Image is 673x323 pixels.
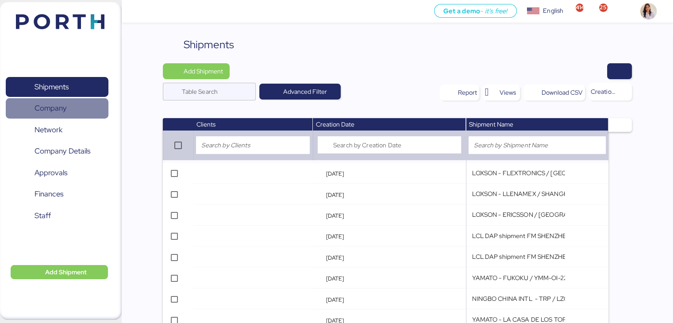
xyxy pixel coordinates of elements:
[543,6,563,15] div: English
[259,84,341,100] button: Advanced Filter
[45,267,87,277] span: Add Shipment
[326,212,344,219] span: [DATE]
[6,163,108,183] a: Approvals
[196,120,215,128] span: Clients
[35,81,69,93] span: Shipments
[181,83,250,100] input: Table Search
[542,87,583,98] div: Download CSV
[6,206,108,226] a: Staff
[316,120,354,128] span: Creation Date
[326,254,344,261] span: [DATE]
[201,140,304,150] input: Search by Clients
[326,233,344,240] span: [DATE]
[11,265,108,279] button: Add Shipment
[6,98,108,119] a: Company
[35,145,90,158] span: Company Details
[458,87,477,98] div: Report
[283,86,327,97] span: Advanced Filter
[6,120,108,140] a: Network
[326,170,344,177] span: [DATE]
[35,188,63,200] span: Finances
[183,66,223,77] span: Add Shipment
[474,140,600,150] input: Search by Shipment Name
[469,120,513,128] span: Shipment Name
[333,136,461,154] input: Search by Creation Date
[6,184,108,204] a: Finances
[523,85,585,100] button: Download CSV
[6,141,108,161] a: Company Details
[183,37,234,53] div: Shipments
[500,87,516,98] span: Views
[6,77,108,97] a: Shipments
[326,191,344,199] span: [DATE]
[35,166,67,179] span: Approvals
[35,123,62,136] span: Network
[127,4,142,19] button: Menu
[440,85,479,100] button: Report
[326,275,344,282] span: [DATE]
[326,296,344,304] span: [DATE]
[163,63,230,79] button: Add Shipment
[35,102,67,115] span: Company
[483,85,520,100] button: Views
[35,209,51,222] span: Staff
